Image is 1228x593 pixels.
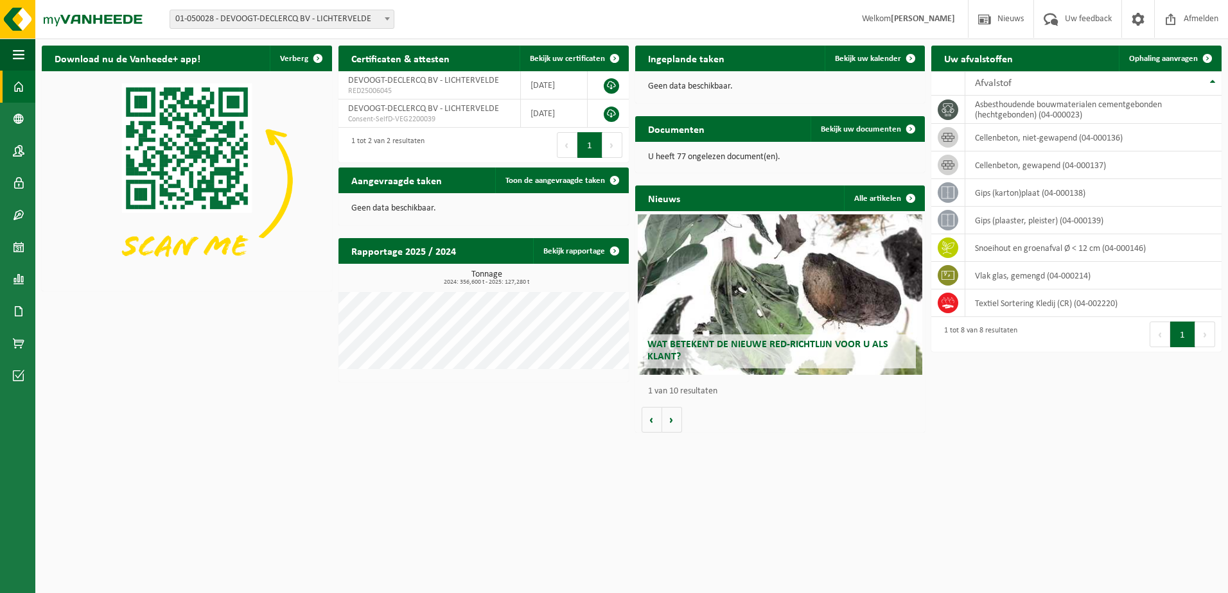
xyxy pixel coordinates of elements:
[280,55,308,63] span: Verberg
[42,46,213,71] h2: Download nu de Vanheede+ app!
[345,131,425,159] div: 1 tot 2 van 2 resultaten
[638,214,922,375] a: Wat betekent de nieuwe RED-richtlijn voor u als klant?
[844,185,924,211] a: Alle artikelen
[6,565,215,593] iframe: chat widget
[635,116,717,141] h2: Documenten
[505,176,605,185] span: Toon de aangevraagde taken
[338,238,469,263] h2: Rapportage 2025 / 2024
[345,270,629,286] h3: Tonnage
[348,76,499,85] span: DEVOOGT-DECLERCQ BV - LICHTERVELDE
[965,207,1222,234] td: gips (plaaster, pleister) (04-000139)
[348,104,499,114] span: DEVOOGT-DECLERCQ BV - LICHTERVELDE
[891,14,955,24] strong: [PERSON_NAME]
[825,46,924,71] a: Bekijk uw kalender
[821,125,901,133] span: Bekijk uw documenten
[965,96,1222,124] td: asbesthoudende bouwmaterialen cementgebonden (hechtgebonden) (04-000023)
[975,78,1012,89] span: Afvalstof
[521,99,588,128] td: [DATE]
[602,132,622,158] button: Next
[557,132,577,158] button: Previous
[648,82,913,91] p: Geen data beschikbaar.
[520,46,627,71] a: Bekijk uw certificaten
[647,339,888,362] span: Wat betekent de nieuwe RED-richtlijn voor u als klant?
[345,279,629,286] span: 2024: 356,600 t - 2025: 127,280 t
[270,46,331,71] button: Verberg
[965,289,1222,317] td: Textiel Sortering Kledij (CR) (04-002220)
[965,151,1222,179] td: cellenbeton, gewapend (04-000137)
[338,46,462,71] h2: Certificaten & attesten
[577,132,602,158] button: 1
[965,124,1222,151] td: cellenbeton, niet-gewapend (04-000136)
[338,168,455,193] h2: Aangevraagde taken
[835,55,901,63] span: Bekijk uw kalender
[1195,322,1215,347] button: Next
[931,46,1026,71] h2: Uw afvalstoffen
[1170,322,1195,347] button: 1
[938,320,1017,348] div: 1 tot 8 van 8 resultaten
[635,46,737,71] h2: Ingeplande taken
[662,407,682,433] button: Volgende
[635,185,693,211] h2: Nieuws
[642,407,662,433] button: Vorige
[533,238,627,264] a: Bekijk rapportage
[42,71,332,289] img: Download de VHEPlus App
[1129,55,1198,63] span: Ophaling aanvragen
[530,55,605,63] span: Bekijk uw certificaten
[170,10,394,28] span: 01-050028 - DEVOOGT-DECLERCQ BV - LICHTERVELDE
[348,114,511,125] span: Consent-SelfD-VEG2200039
[965,179,1222,207] td: gips (karton)plaat (04-000138)
[1119,46,1220,71] a: Ophaling aanvragen
[495,168,627,193] a: Toon de aangevraagde taken
[348,86,511,96] span: RED25006045
[965,262,1222,289] td: vlak glas, gemengd (04-000214)
[521,71,588,99] td: [DATE]
[351,204,616,213] p: Geen data beschikbaar.
[648,153,913,162] p: U heeft 77 ongelezen document(en).
[965,234,1222,262] td: snoeihout en groenafval Ø < 12 cm (04-000146)
[1150,322,1170,347] button: Previous
[170,10,394,29] span: 01-050028 - DEVOOGT-DECLERCQ BV - LICHTERVELDE
[811,116,924,142] a: Bekijk uw documenten
[648,387,919,396] p: 1 van 10 resultaten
